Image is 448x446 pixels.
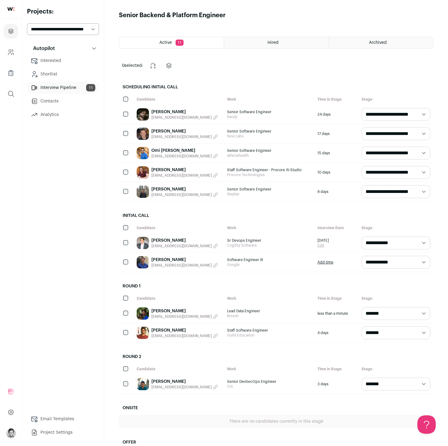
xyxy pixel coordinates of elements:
[151,244,212,248] span: [EMAIL_ADDRESS][DOMAIN_NAME]
[119,80,433,94] h2: Scheduling Initial Call
[7,7,14,11] img: wellfound-shorthand-0d5821cbd27db2630d0214b213865d53afaa358527fdda9d0ea32b1df1b89c2c.svg
[314,94,359,105] div: Time in Stage
[134,293,224,304] div: Candidate
[137,147,149,159] img: 4cffe31604a09c0e59a8d0bbdd3aaaa49da5605d0a4ec6f56c84abbf6768f264.jpg
[137,256,149,268] img: 0c37ad691368f20b65b06a3df1a5ae3849770fbf1287541e875e9b1c23d6e0ec
[314,222,359,233] div: Interview Date
[137,128,149,140] img: 823258bd14c98ab5685881b57d0ff21cad77b072998e9447866c241e335a0336
[314,182,359,201] div: 8 days
[227,153,311,158] span: athenahealth
[359,94,433,105] div: Stage
[151,244,218,248] button: [EMAIL_ADDRESS][DOMAIN_NAME]
[119,350,433,363] h2: Round 2
[227,379,311,384] span: Senior DevSecOps Engineer
[224,293,314,304] div: Work
[227,333,311,338] span: Guild Education
[317,260,333,265] a: Add time
[137,108,149,121] img: 2259e90e3bf56adfee9a62b7a585ca8916d5bee1d02f5c83bd24bdfe62f5430b
[227,114,311,119] span: Kandji
[151,115,218,120] button: [EMAIL_ADDRESS][DOMAIN_NAME]
[224,363,314,375] div: Work
[4,45,18,60] a: Company and ATS Settings
[314,293,359,304] div: Time in Stage
[151,134,218,139] button: [EMAIL_ADDRESS][DOMAIN_NAME]
[224,222,314,233] div: Work
[227,134,311,139] span: Novi Labs
[119,415,433,428] div: There are no candidates currently in this stage
[27,413,99,425] a: Email Templates
[268,40,279,45] span: Hired
[227,192,311,197] span: Wayfair
[151,167,218,173] a: [PERSON_NAME]
[314,144,359,163] div: 15 days
[27,55,99,67] a: Interested
[227,172,311,177] span: Procore Technologies
[227,257,311,262] span: Software Engineer III
[314,105,359,124] div: 24 days
[151,192,218,197] button: [EMAIL_ADDRESS][DOMAIN_NAME]
[134,222,224,233] div: Candidate
[151,263,212,268] span: [EMAIL_ADDRESS][DOMAIN_NAME]
[151,237,218,244] a: [PERSON_NAME]
[227,313,311,318] span: Breedr
[359,222,433,233] div: Stage
[151,333,218,338] button: [EMAIL_ADDRESS][DOMAIN_NAME]
[151,128,218,134] a: [PERSON_NAME]
[314,363,359,375] div: Time in Stage
[151,109,218,115] a: [PERSON_NAME]
[227,129,311,134] span: Senior Software Engineer
[227,243,311,248] span: Cogility Software
[314,304,359,323] div: less than a minute
[119,209,433,222] h2: Initial Call
[151,385,212,390] span: [EMAIL_ADDRESS][DOMAIN_NAME]
[151,173,218,178] button: [EMAIL_ADDRESS][DOMAIN_NAME]
[27,426,99,439] a: Project Settings
[27,7,99,16] h2: Projects:
[122,63,143,69] span: selected:
[151,385,218,390] button: [EMAIL_ADDRESS][DOMAIN_NAME]
[151,115,212,120] span: [EMAIL_ADDRESS][DOMAIN_NAME]
[151,314,218,319] button: [EMAIL_ADDRESS][DOMAIN_NAME]
[119,279,433,293] h2: Round 1
[151,134,212,139] span: [EMAIL_ADDRESS][DOMAIN_NAME]
[137,186,149,198] img: 66c615ad8f8c52720887172aa8051a470d6da2ab1e2755737915b3745849c483
[27,95,99,107] a: Contacts
[151,314,212,319] span: [EMAIL_ADDRESS][DOMAIN_NAME]
[227,238,311,243] span: Sr Devops Engineer
[151,154,212,159] span: [EMAIL_ADDRESS][DOMAIN_NAME]
[4,66,18,80] a: Company Lists
[151,327,218,333] a: [PERSON_NAME]
[151,333,212,338] span: [EMAIL_ADDRESS][DOMAIN_NAME]
[151,192,212,197] span: [EMAIL_ADDRESS][DOMAIN_NAME]
[137,166,149,179] img: 1ca8be2b6135c827f962e64edb1b4fa9f3910413cd47af1fbad20e36b83d1819
[119,401,433,415] h2: Onsite
[151,186,218,192] a: [PERSON_NAME]
[119,11,226,20] h1: Senior Backend & Platform Engineer
[151,263,218,268] button: [EMAIL_ADDRESS][DOMAIN_NAME]
[227,262,311,267] span: Google
[359,363,433,375] div: Stage
[227,384,311,389] span: Citi
[151,308,218,314] a: [PERSON_NAME]
[314,124,359,143] div: 17 days
[329,37,433,48] a: Archived
[137,327,149,339] img: febbe1580418196181e1f719c83cd97fa71e766d7c38fe10fa7f4034c359bccd.jpg
[317,243,329,248] a: Edit
[151,257,218,263] a: [PERSON_NAME]
[137,237,149,249] img: 17ed472be48df7b9855d5cf01f325656065131ed3f25fd600a343c02950eb8e8
[417,415,436,434] iframe: Help Scout Beacon - Open
[137,378,149,390] img: c9bb5fd76d1151a2c7c5549cfda27f792b7a858f280dc2186001bfe78eea93fe.jpg
[314,163,359,182] div: 10 days
[359,293,433,304] div: Stage
[151,154,218,159] button: [EMAIL_ADDRESS][DOMAIN_NAME]
[27,68,99,80] a: Shortlist
[159,40,172,45] span: Active
[176,40,184,46] span: 11
[6,428,16,438] button: Open dropdown
[134,363,224,375] div: Candidate
[6,428,16,438] img: 606302-medium_jpg
[224,94,314,105] div: Work
[314,375,359,394] div: 3 days
[86,84,95,91] span: 11
[122,63,124,68] span: 0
